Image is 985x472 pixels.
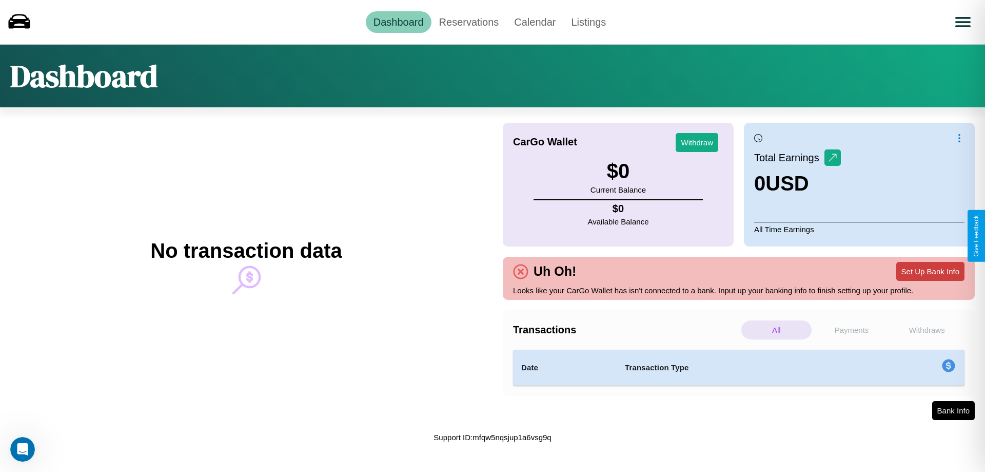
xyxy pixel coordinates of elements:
[754,172,841,195] h3: 0 USD
[150,239,342,262] h2: No transaction data
[741,320,812,339] p: All
[431,11,507,33] a: Reservations
[521,362,608,374] h4: Date
[896,262,964,281] button: Set Up Bank Info
[973,215,980,257] div: Give Feedback
[513,324,739,336] h4: Transactions
[588,203,649,215] h4: $ 0
[506,11,563,33] a: Calendar
[892,320,962,339] p: Withdraws
[590,160,646,183] h3: $ 0
[563,11,614,33] a: Listings
[590,183,646,197] p: Current Balance
[754,148,824,167] p: Total Earnings
[513,350,964,386] table: simple table
[434,430,551,444] p: Support ID: mfqw5nqsjup1a6vsg9q
[513,284,964,297] p: Looks like your CarGo Wallet has isn't connected to a bank. Input up your banking info to finish ...
[676,133,718,152] button: Withdraw
[528,264,581,279] h4: Uh Oh!
[754,222,964,236] p: All Time Earnings
[588,215,649,229] p: Available Balance
[10,437,35,462] iframe: Intercom live chat
[817,320,887,339] p: Payments
[625,362,858,374] h4: Transaction Type
[366,11,431,33] a: Dashboard
[949,8,977,36] button: Open menu
[10,55,157,97] h1: Dashboard
[513,136,577,148] h4: CarGo Wallet
[932,401,975,420] button: Bank Info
